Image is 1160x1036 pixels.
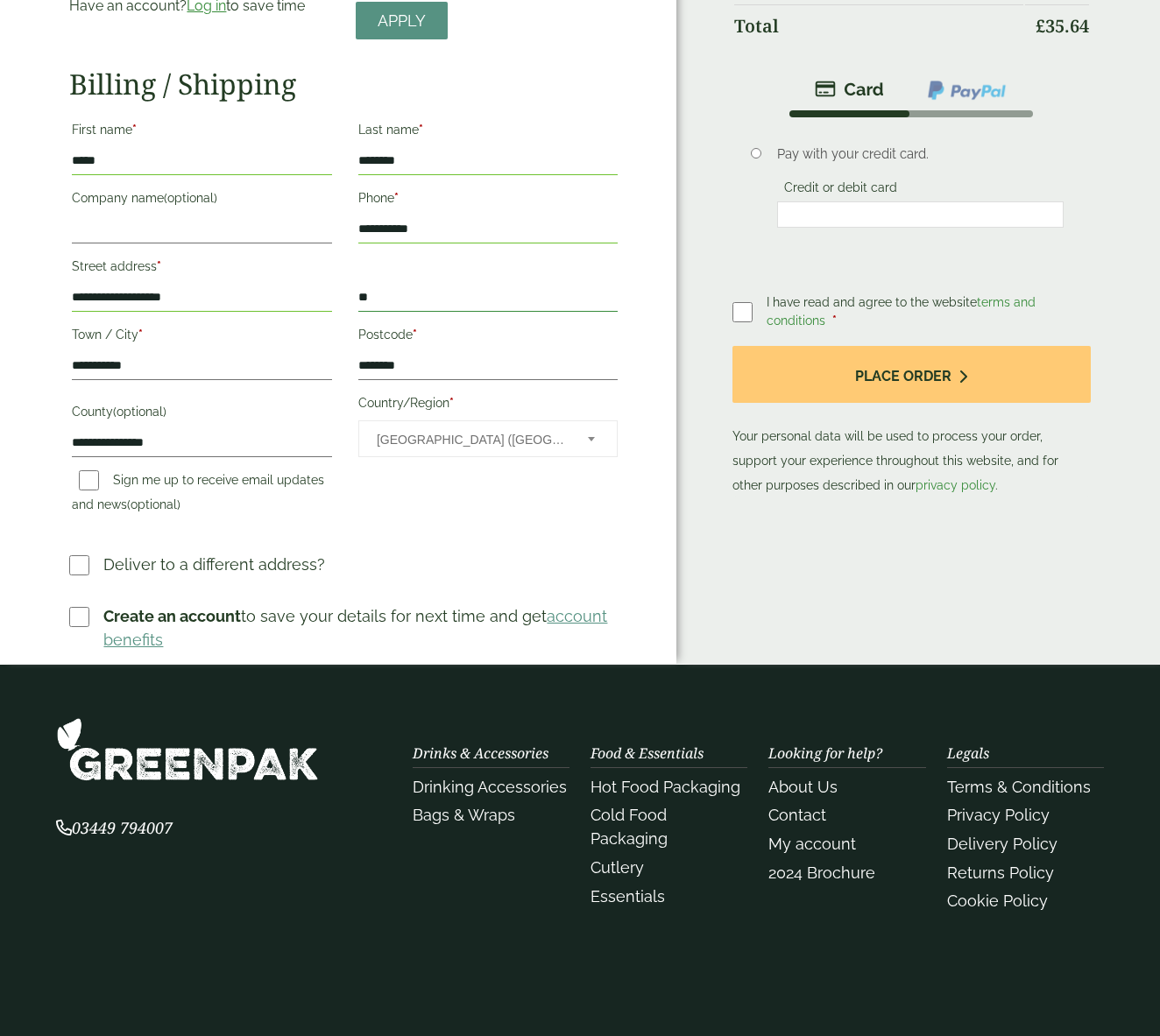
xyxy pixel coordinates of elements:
[926,79,1008,102] img: ppcp-gateway.png
[72,186,331,215] label: Company name
[132,123,137,137] abbr: required
[591,887,665,906] a: Essentials
[768,778,838,796] a: About Us
[777,144,1064,164] p: Pay with your credit card.
[164,191,217,205] span: (optional)
[56,821,173,837] a: 03449 794007
[72,254,331,284] label: Street address
[358,391,618,420] label: Country/Region
[103,604,620,652] p: to save your details for next time and get
[768,863,875,882] a: 2024 Brochure
[377,421,564,458] span: United Kingdom (UK)
[103,553,325,576] p: Deliver to a different address?
[378,11,426,31] span: Apply
[358,420,618,457] span: Country/Region
[72,399,331,429] label: County
[732,346,1090,497] p: Your personal data will be used to process your order, support your experience throughout this we...
[56,817,173,838] span: 03449 794007
[1036,14,1089,38] bdi: 35.64
[1036,14,1045,38] span: £
[358,322,618,352] label: Postcode
[591,806,668,848] a: Cold Food Packaging
[127,497,180,511] span: (optional)
[103,607,241,625] strong: Create an account
[157,259,161,273] abbr: required
[768,835,856,853] a: My account
[413,806,515,824] a: Bags & Wraps
[358,186,618,215] label: Phone
[916,478,995,492] a: privacy policy
[413,328,417,342] abbr: required
[832,314,837,328] abbr: required
[449,396,454,410] abbr: required
[591,858,644,877] a: Cutlery
[777,180,904,200] label: Credit or debit card
[732,346,1090,403] button: Place order
[947,835,1057,853] a: Delivery Policy
[591,778,740,796] a: Hot Food Packaging
[138,328,143,342] abbr: required
[356,2,448,39] a: Apply
[394,191,399,205] abbr: required
[768,806,826,824] a: Contact
[734,4,1022,47] th: Total
[947,863,1054,882] a: Returns Policy
[79,470,99,490] input: Sign me up to receive email updates and news(optional)
[72,473,324,517] label: Sign me up to receive email updates and news
[947,806,1050,824] a: Privacy Policy
[947,892,1048,910] a: Cookie Policy
[72,117,331,147] label: First name
[413,778,567,796] a: Drinking Accessories
[815,79,884,100] img: stripe.png
[782,207,1058,222] iframe: Secure card payment input frame
[419,123,423,137] abbr: required
[113,405,166,419] span: (optional)
[69,67,620,101] h2: Billing / Shipping
[56,717,319,781] img: GreenPak Supplies
[72,322,331,352] label: Town / City
[358,117,618,147] label: Last name
[947,778,1091,796] a: Terms & Conditions
[767,295,1036,328] span: I have read and agree to the website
